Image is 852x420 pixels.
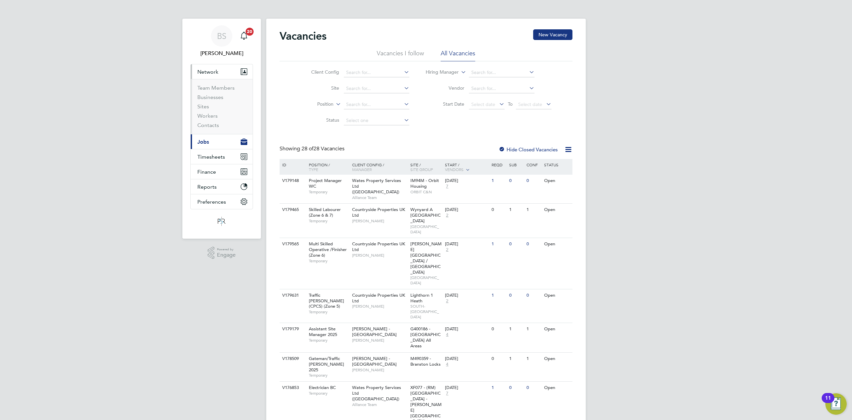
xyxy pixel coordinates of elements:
li: Vacancies I follow [377,49,424,61]
span: M490359 - Branston Locks [410,356,441,367]
span: Traffic [PERSON_NAME] (CPCS) (Zone 5) [309,292,344,309]
span: SOUTH-[GEOGRAPHIC_DATA] [410,304,442,319]
input: Select one [344,116,409,125]
div: Open [542,323,571,335]
div: 0 [508,175,525,187]
a: Contacts [197,122,219,128]
span: [PERSON_NAME] [352,218,407,224]
label: Start Date [426,101,464,107]
span: Select date [471,101,495,107]
span: [PERSON_NAME] [352,304,407,309]
img: psrsolutions-logo-retina.png [216,216,228,227]
div: Conf [525,159,542,170]
span: Wates Property Services Ltd ([GEOGRAPHIC_DATA]) [352,385,401,402]
div: Start / [443,159,490,176]
span: 7 [445,184,449,189]
span: Jobs [197,139,209,145]
button: Network [191,64,253,79]
span: 2 [445,213,449,218]
span: Vendors [445,167,464,172]
div: 0 [490,204,507,216]
span: Skilled Labourer (Zone 6 & 7) [309,207,341,218]
div: Open [542,175,571,187]
div: V179148 [281,175,304,187]
span: [PERSON_NAME] [352,338,407,343]
div: 1 [490,382,507,394]
span: [PERSON_NAME] - [GEOGRAPHIC_DATA] [352,326,397,337]
div: Open [542,289,571,302]
span: [PERSON_NAME] [352,253,407,258]
span: Multi Skilled Operative /Finisher (Zone 6) [309,241,347,258]
span: Lighthorn 1 Heath [410,292,433,304]
span: [GEOGRAPHIC_DATA] [410,224,442,234]
span: Countryside Properties UK Ltd [352,207,405,218]
div: Status [542,159,571,170]
span: Temporary [309,218,349,224]
div: 0 [525,289,542,302]
button: Finance [191,164,253,179]
div: [DATE] [445,241,488,247]
div: Site / [409,159,444,175]
div: [DATE] [445,326,488,332]
button: Preferences [191,194,253,209]
div: 11 [825,398,831,407]
span: Electrician BC [309,385,336,390]
div: Showing [280,145,346,152]
span: Finance [197,169,216,175]
button: Timesheets [191,149,253,164]
div: 1 [490,175,507,187]
input: Search for... [344,100,409,109]
span: Alliance Team [352,195,407,200]
button: Open Resource Center, 11 new notifications [825,393,847,415]
div: 0 [490,323,507,335]
span: Beth Seddon [190,49,253,57]
div: [DATE] [445,293,488,298]
span: 4 [445,332,449,338]
input: Search for... [469,68,534,77]
input: Search for... [469,84,534,93]
span: Gateman/Traffic [PERSON_NAME] 2025 [309,356,344,373]
div: ID [281,159,304,170]
div: V179465 [281,204,304,216]
span: To [506,100,515,108]
div: Reqd [490,159,507,170]
a: Businesses [197,94,223,100]
span: Wates Property Services Ltd ([GEOGRAPHIC_DATA]) [352,178,401,195]
span: [PERSON_NAME] - [GEOGRAPHIC_DATA] [352,356,397,367]
h2: Vacancies [280,29,326,43]
a: 20 [237,25,251,47]
div: Sub [508,159,525,170]
span: 7 [445,391,449,396]
label: Hiring Manager [420,69,459,76]
div: V179179 [281,323,304,335]
div: 1 [525,353,542,365]
span: Engage [217,252,236,258]
a: Sites [197,103,209,110]
div: 1 [508,353,525,365]
span: Type [309,167,318,172]
span: Temporary [309,338,349,343]
button: Jobs [191,134,253,149]
span: Powered by [217,247,236,252]
div: Open [542,204,571,216]
span: BS [217,32,226,40]
div: [DATE] [445,385,488,391]
span: Project Manager WC [309,178,342,189]
a: Team Members [197,85,235,91]
div: 1 [508,323,525,335]
button: Reports [191,179,253,194]
label: Site [301,85,339,91]
div: 1 [525,204,542,216]
div: 0 [490,353,507,365]
div: 0 [508,289,525,302]
span: [PERSON_NAME][GEOGRAPHIC_DATA] / [GEOGRAPHIC_DATA] [410,241,442,275]
div: Open [542,353,571,365]
div: V179631 [281,289,304,302]
div: 0 [525,238,542,250]
span: Countryside Properties UK Ltd [352,292,405,304]
span: Countryside Properties UK Ltd [352,241,405,252]
li: All Vacancies [441,49,475,61]
span: Temporary [309,373,349,378]
span: Select date [518,101,542,107]
div: 0 [508,238,525,250]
